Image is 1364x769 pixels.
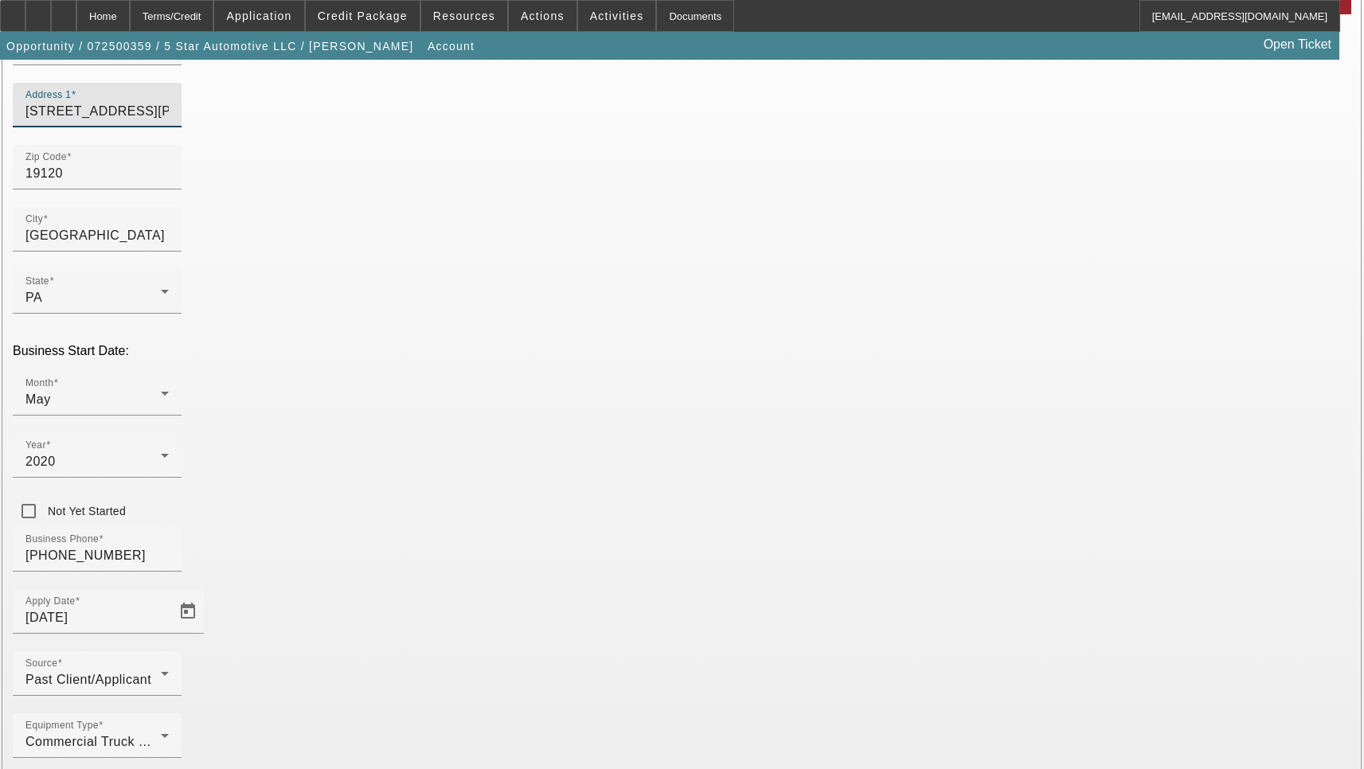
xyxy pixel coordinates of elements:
mat-label: Apply Date [25,596,75,607]
span: Credit Package [318,10,408,22]
mat-label: Month [25,378,53,388]
mat-label: Year [25,440,46,451]
span: Opportunity / 072500359 / 5 Star Automotive LLC / [PERSON_NAME] [6,40,413,53]
span: Actions [521,10,565,22]
a: Open Ticket [1257,31,1338,58]
mat-label: State [25,276,49,287]
mat-label: City [25,214,43,224]
span: Application [226,10,291,22]
mat-label: Address 1 [25,90,71,100]
button: Credit Package [306,1,420,31]
button: Open calendar [172,595,204,627]
span: Account [428,40,475,53]
p: Business Start Date: [13,344,1351,358]
span: Commercial Truck Other [25,735,172,748]
span: Activities [590,10,644,22]
button: Resources [421,1,507,31]
span: PA [25,291,42,304]
mat-label: Business Phone [25,534,99,545]
mat-label: Source [25,658,57,669]
mat-label: Zip Code [25,152,67,162]
span: 2020 [25,455,56,468]
mat-label: Equipment Type [25,720,99,731]
span: May [25,392,51,406]
button: Account [424,32,479,61]
label: Not Yet Started [45,503,126,519]
button: Activities [578,1,656,31]
span: Resources [433,10,495,22]
span: Past Client/Applicant [25,673,151,686]
button: Actions [509,1,576,31]
button: Application [214,1,303,31]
